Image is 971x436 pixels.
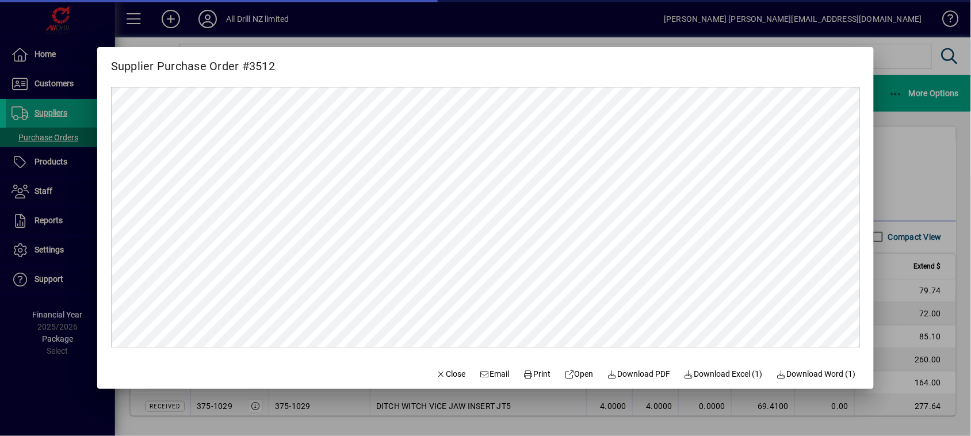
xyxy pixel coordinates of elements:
span: Open [564,368,594,380]
h2: Supplier Purchase Order #3512 [97,47,289,75]
span: Download PDF [607,368,671,380]
a: Download PDF [603,364,675,384]
button: Print [518,364,555,384]
span: Close [436,368,466,380]
button: Close [431,364,471,384]
span: Download Word (1) [777,368,856,380]
button: Download Excel (1) [679,364,767,384]
button: Download Word (1) [772,364,861,384]
a: Open [560,364,598,384]
span: Download Excel (1) [684,368,763,380]
button: Email [475,364,514,384]
span: Email [480,368,510,380]
span: Print [523,368,551,380]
